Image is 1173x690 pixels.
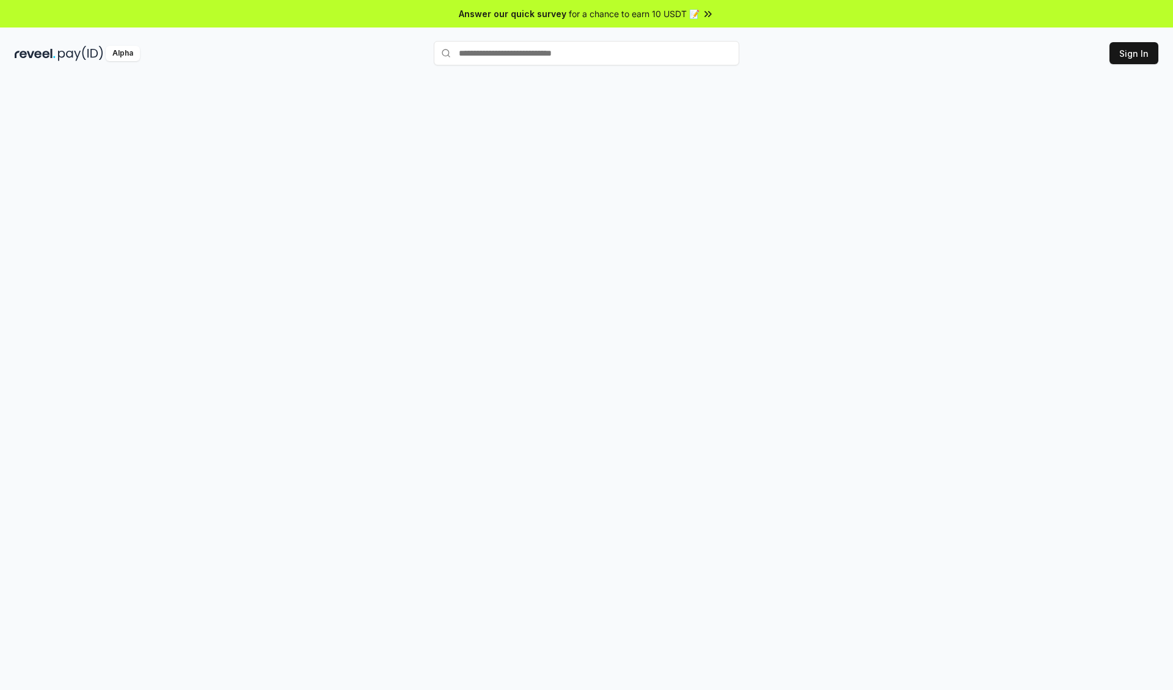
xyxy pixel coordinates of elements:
span: Answer our quick survey [459,7,566,20]
img: pay_id [58,46,103,61]
div: Alpha [106,46,140,61]
button: Sign In [1109,42,1158,64]
img: reveel_dark [15,46,56,61]
span: for a chance to earn 10 USDT 📝 [569,7,700,20]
